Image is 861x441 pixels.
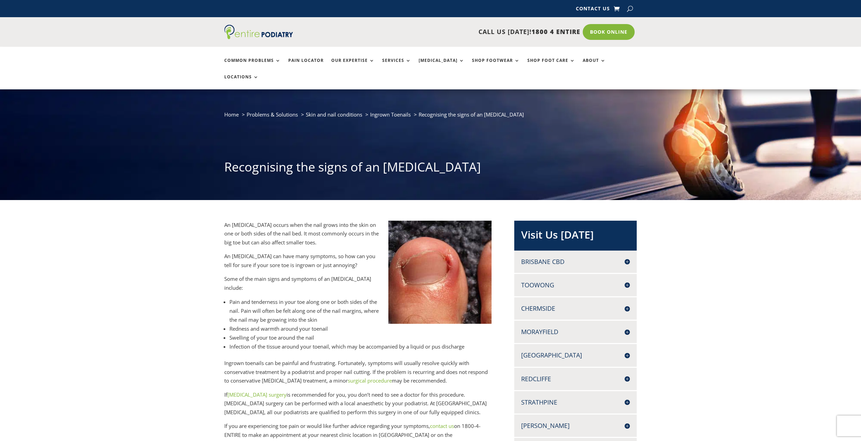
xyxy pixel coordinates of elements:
[419,58,464,73] a: [MEDICAL_DATA]
[430,422,454,429] a: contact us
[521,281,630,289] h4: Toowong
[583,58,606,73] a: About
[224,110,637,124] nav: breadcrumb
[224,252,492,275] p: An [MEDICAL_DATA] can have many symptoms, so how can you tell for sure if your sore toe is ingrow...
[521,398,630,407] h4: Strathpine
[521,257,630,266] h4: Brisbane CBD
[521,228,630,245] h2: Visit Us [DATE]
[576,6,610,14] a: Contact Us
[224,75,259,89] a: Locations
[521,375,630,383] h4: Redcliffe
[521,304,630,313] h4: Chermside
[224,390,492,422] p: If is recommended for you, you don’t need to see a doctor for this procedure. [MEDICAL_DATA] surg...
[229,324,492,333] li: Redness and warmth around your toenail
[521,421,630,430] h4: [PERSON_NAME]
[229,297,492,324] li: Pain and tenderness in your toe along one or both sides of the nail. Pain will often be felt alon...
[348,377,392,384] a: surgical procedure
[288,58,324,73] a: Pain Locator
[472,58,520,73] a: Shop Footwear
[229,333,492,342] li: Swelling of your toe around the nail
[521,351,630,360] h4: [GEOGRAPHIC_DATA]
[583,24,635,40] a: Book Online
[306,111,362,118] a: Skin and nail conditions
[531,27,580,36] span: 1800 4 ENTIRE
[382,58,411,73] a: Services
[224,158,637,179] h1: Recognising the signs of an [MEDICAL_DATA]
[229,342,492,351] li: Infection of the tissue around your toenail, which may be accompanied by a liquid or pus discharge
[224,221,492,252] p: An [MEDICAL_DATA] occurs when the nail grows into the skin on one or both sides of the nail bed. ...
[521,328,630,336] h4: Morayfield
[224,275,492,297] p: Some of the main signs and symptoms of an [MEDICAL_DATA] include:
[224,58,281,73] a: Common Problems
[331,58,375,73] a: Our Expertise
[527,58,575,73] a: Shop Foot Care
[370,111,411,118] a: Ingrown Toenails
[320,27,580,36] p: CALL US [DATE]!
[227,391,287,398] a: [MEDICAL_DATA] surgery
[419,111,524,118] span: Recognising the signs of an [MEDICAL_DATA]
[224,359,492,390] p: Ingrown toenails can be painful and frustrating. Fortunately, symptoms will usually resolve quick...
[388,221,492,324] img: ingrownnail
[247,111,298,118] a: Problems & Solutions
[224,25,293,39] img: logo (1)
[224,111,239,118] a: Home
[224,34,293,41] a: Entire Podiatry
